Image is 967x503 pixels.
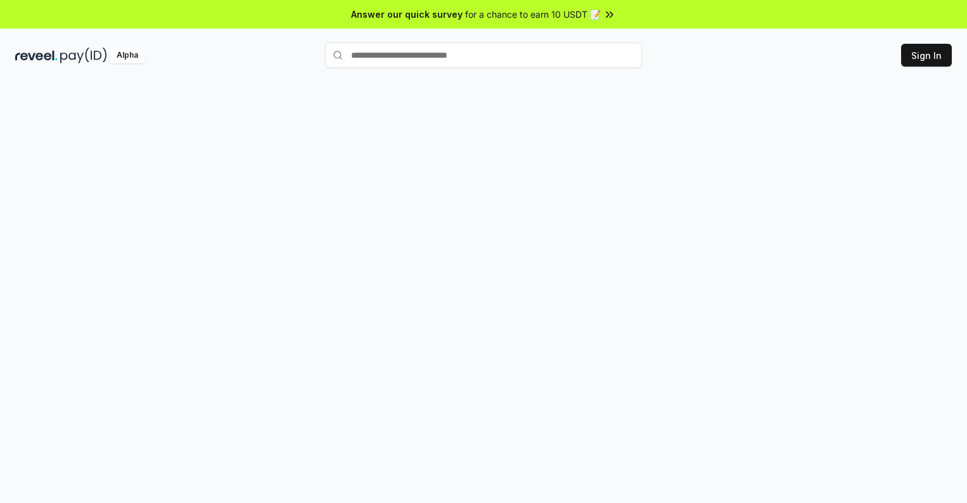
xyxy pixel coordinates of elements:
[110,48,145,63] div: Alpha
[60,48,107,63] img: pay_id
[15,48,58,63] img: reveel_dark
[465,8,601,21] span: for a chance to earn 10 USDT 📝
[901,44,952,67] button: Sign In
[351,8,463,21] span: Answer our quick survey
